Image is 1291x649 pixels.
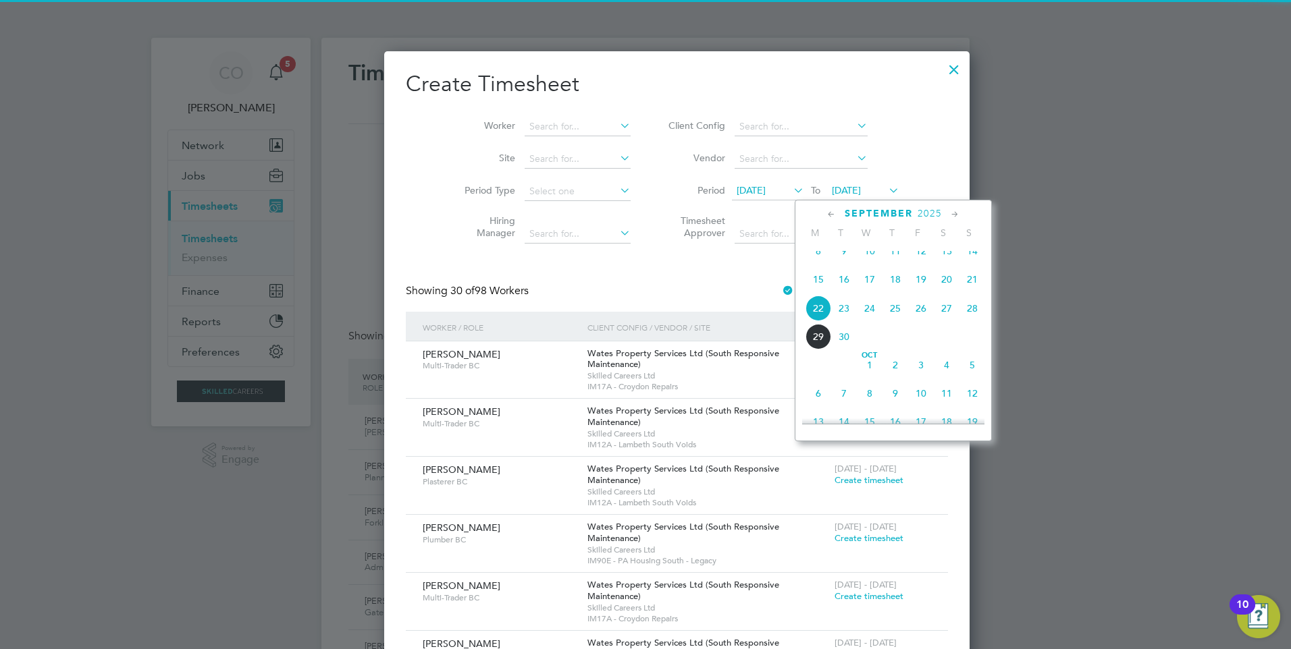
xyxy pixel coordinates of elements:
[587,544,828,555] span: Skilled Careers Ltd
[882,352,908,378] span: 2
[908,295,934,321] span: 26
[857,409,882,434] span: 15
[807,181,824,199] span: To
[423,580,500,592] span: [PERSON_NAME]
[1237,595,1280,638] button: Open Resource Center, 10 new notifications
[857,295,882,321] span: 24
[832,184,861,196] span: [DATE]
[835,590,903,602] span: Create timesheet
[806,295,831,321] span: 22
[802,227,828,239] span: M
[450,284,475,298] span: 30 of
[525,117,631,136] input: Search for...
[525,150,631,169] input: Search for...
[835,532,903,544] span: Create timesheet
[930,227,956,239] span: S
[664,215,725,239] label: Timesheet Approver
[879,227,905,239] span: T
[423,360,577,371] span: Multi-Trader BC
[423,405,500,418] span: [PERSON_NAME]
[664,152,725,164] label: Vendor
[857,352,882,378] span: 1
[587,428,828,439] span: Skilled Careers Ltd
[882,380,908,406] span: 9
[525,182,631,201] input: Select one
[423,521,500,534] span: [PERSON_NAME]
[587,370,828,381] span: Skilled Careers Ltd
[934,352,959,378] span: 4
[587,497,828,508] span: IM12A - Lambeth South Voids
[664,119,725,132] label: Client Config
[956,227,982,239] span: S
[450,284,529,298] span: 98 Workers
[454,215,515,239] label: Hiring Manager
[857,238,882,264] span: 10
[587,381,828,392] span: IM17A - Croydon Repairs
[857,380,882,406] span: 8
[908,352,934,378] span: 3
[454,184,515,196] label: Period Type
[835,463,897,474] span: [DATE] - [DATE]
[406,70,948,98] h2: Create Timesheet
[831,324,857,349] span: 30
[587,347,779,370] span: Wates Property Services Ltd (South Responsive Maintenance)
[908,380,934,406] span: 10
[959,352,985,378] span: 5
[735,150,868,169] input: Search for...
[587,602,828,613] span: Skilled Careers Ltd
[908,266,934,292] span: 19
[419,312,584,343] div: Worker / Role
[882,266,908,292] span: 18
[737,184,766,196] span: [DATE]
[831,238,857,264] span: 9
[454,152,515,164] label: Site
[908,409,934,434] span: 17
[806,409,831,434] span: 13
[587,486,828,497] span: Skilled Careers Ltd
[934,266,959,292] span: 20
[959,409,985,434] span: 19
[831,266,857,292] span: 16
[918,208,942,219] span: 2025
[664,184,725,196] label: Period
[735,225,868,244] input: Search for...
[423,418,577,429] span: Multi-Trader BC
[831,380,857,406] span: 7
[934,238,959,264] span: 13
[908,238,934,264] span: 12
[1236,604,1248,622] div: 10
[587,439,828,450] span: IM12A - Lambeth South Voids
[423,592,577,603] span: Multi-Trader BC
[423,348,500,360] span: [PERSON_NAME]
[835,637,897,648] span: [DATE] - [DATE]
[853,227,879,239] span: W
[587,521,779,544] span: Wates Property Services Ltd (South Responsive Maintenance)
[934,380,959,406] span: 11
[934,409,959,434] span: 18
[587,463,779,486] span: Wates Property Services Ltd (South Responsive Maintenance)
[959,238,985,264] span: 14
[882,238,908,264] span: 11
[835,579,897,590] span: [DATE] - [DATE]
[584,312,831,343] div: Client Config / Vendor / Site
[934,295,959,321] span: 27
[587,555,828,566] span: IM90E - PA Housing South - Legacy
[406,284,531,298] div: Showing
[959,266,985,292] span: 21
[423,534,577,545] span: Plumber BC
[845,208,913,219] span: September
[835,474,903,486] span: Create timesheet
[806,266,831,292] span: 15
[781,284,918,298] label: Hide created timesheets
[835,521,897,532] span: [DATE] - [DATE]
[423,463,500,476] span: [PERSON_NAME]
[423,476,577,487] span: Plasterer BC
[882,409,908,434] span: 16
[828,227,853,239] span: T
[806,324,831,349] span: 29
[959,295,985,321] span: 28
[857,352,882,359] span: Oct
[735,117,868,136] input: Search for...
[454,119,515,132] label: Worker
[806,380,831,406] span: 6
